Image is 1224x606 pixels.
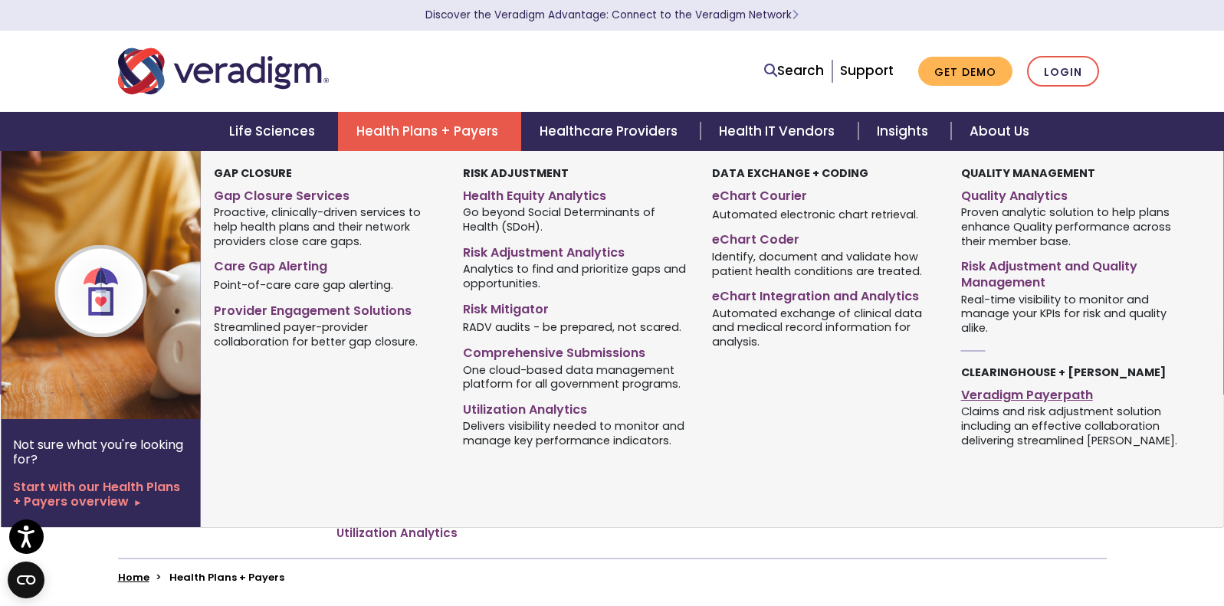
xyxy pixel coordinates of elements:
[918,57,1012,87] a: Get Demo
[463,239,689,261] a: Risk Adjustment Analytics
[211,112,338,151] a: Life Sciences
[521,112,701,151] a: Healthcare Providers
[961,382,1187,404] a: Veradigm Payerpath
[792,8,799,22] span: Learn More
[961,205,1187,249] span: Proven analytic solution to help plans enhance Quality performance across their member base.
[840,61,894,80] a: Support
[858,112,951,151] a: Insights
[712,165,868,181] strong: Data Exchange + Coding
[463,261,689,291] span: Analytics to find and prioritize gaps and opportunities.
[961,291,1187,336] span: Real-time visibility to monitor and manage your KPIs for risk and quality alike.
[1,151,248,419] img: Health Plan Payers
[338,112,521,151] a: Health Plans + Payers
[712,226,938,248] a: eChart Coder
[463,339,689,362] a: Comprehensive Submissions
[463,296,689,318] a: Risk Mitigator
[961,182,1187,205] a: Quality Analytics
[214,277,393,293] span: Point-of-care care gap alerting.
[118,46,329,97] img: Veradigm logo
[712,206,918,221] span: Automated electronic chart retrieval.
[463,319,681,335] span: RADV audits - be prepared, not scared.
[463,182,689,205] a: Health Equity Analytics
[463,396,689,418] a: Utilization Analytics
[961,365,1166,380] strong: Clearinghouse + [PERSON_NAME]
[425,8,799,22] a: Discover the Veradigm Advantage: Connect to the Veradigm NetworkLearn More
[214,182,440,205] a: Gap Closure Services
[961,253,1187,291] a: Risk Adjustment and Quality Management
[214,205,440,249] span: Proactive, clinically-driven services to help health plans and their network providers close care...
[712,248,938,278] span: Identify, document and validate how patient health conditions are treated.
[701,112,858,151] a: Health IT Vendors
[951,112,1048,151] a: About Us
[712,283,938,305] a: eChart Integration and Analytics
[463,362,689,391] span: One cloud-based data management platform for all government programs.
[336,526,458,541] a: Utilization Analytics
[712,182,938,205] a: eChart Courier
[214,297,440,319] a: Provider Engagement Solutions
[463,165,569,181] strong: Risk Adjustment
[13,437,189,467] p: Not sure what you're looking for?
[764,61,824,81] a: Search
[961,404,1187,448] span: Claims and risk adjustment solution including an effective collaboration delivering streamlined [...
[214,165,292,181] strong: Gap Closure
[118,570,149,585] a: Home
[13,480,189,509] a: Start with our Health Plans + Payers overview
[712,305,938,349] span: Automated exchange of clinical data and medical record information for analysis.
[463,205,689,234] span: Go beyond Social Determinants of Health (SDoH).
[1027,56,1099,87] a: Login
[961,165,1095,181] strong: Quality Management
[8,562,44,598] button: Open CMP widget
[214,253,440,275] a: Care Gap Alerting
[214,319,440,349] span: Streamlined payer-provider collaboration for better gap closure.
[463,418,689,448] span: Delivers visibility needed to monitor and manage key performance indicators.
